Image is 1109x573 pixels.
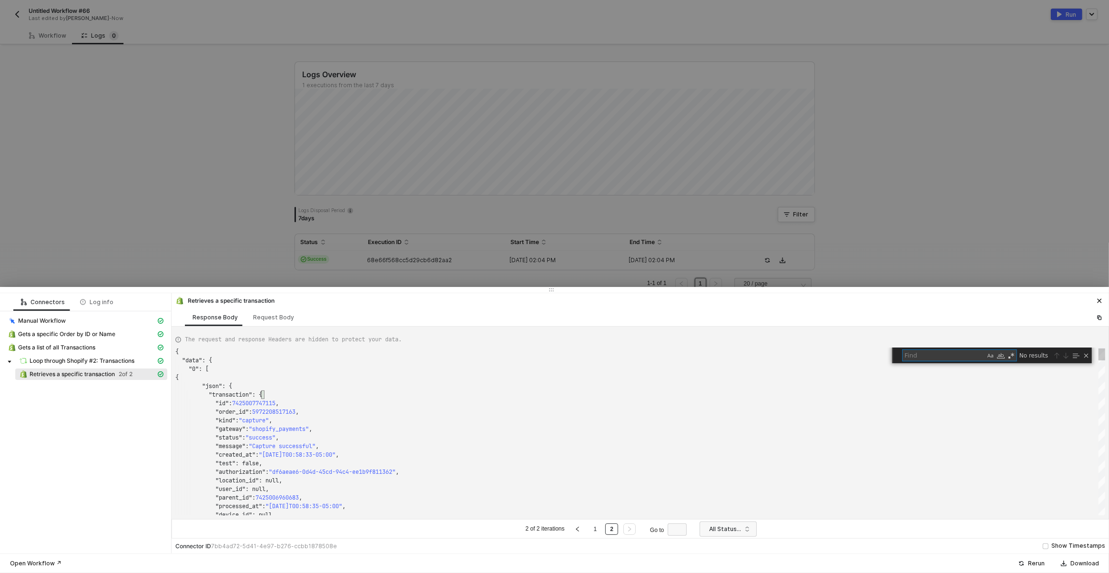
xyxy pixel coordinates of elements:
img: integration-icon [20,357,27,365]
span: Gets a list of all Transactions [18,344,95,351]
span: "[DATE]T00:58:35-05:00" [265,502,342,510]
div: Match Whole Word (⌥⌘W) [996,351,1006,360]
span: , [396,468,399,476]
a: 1 [591,524,600,534]
li: Next Page [622,523,637,535]
span: 7425006960683 [255,494,299,501]
span: icon-close [1097,298,1102,304]
div: Use Regular Expression (⌥⌘R) [1007,351,1016,360]
span: 7425007747115 [232,399,275,407]
a: 2 [607,524,616,534]
button: left [571,523,584,535]
div: Download [1070,560,1099,567]
span: Loop through Shopify #2: Transactions [15,355,167,367]
span: : [245,425,249,433]
span: Gets a specific Order by ID or Name [4,328,167,340]
span: : [235,417,239,424]
div: No results [1018,349,1051,361]
div: Open Workflow ↗ [10,560,61,567]
img: integration-icon [8,344,16,351]
div: Rerun [1028,560,1045,567]
textarea: Find [903,350,985,361]
span: "id" [215,399,229,407]
span: "parent_id" [215,494,252,501]
div: Retrieves a specific transaction [175,297,275,305]
span: Gets a specific Order by ID or Name [18,330,115,338]
span: : [ [199,365,209,373]
span: 2 of 2 [119,370,132,378]
span: left [575,526,580,532]
div: Close (Escape) [1082,352,1090,359]
span: "Capture successful" [249,442,315,450]
span: , [275,434,279,441]
div: Show Timestamps [1051,542,1105,551]
span: "authorization" [215,468,265,476]
span: "user_id" [215,485,245,493]
span: "message" [215,442,245,450]
span: icon-logic [21,299,27,305]
div: Match Case (⌥⌘C) [986,351,995,360]
div: Connectors [21,298,65,306]
span: icon-cards [158,358,163,364]
span: : [249,408,252,416]
span: : null, [252,511,275,519]
button: Download [1055,558,1105,569]
span: : [252,494,255,501]
img: integration-icon [8,317,16,325]
span: Retrieves a specific transaction [30,370,115,378]
span: : { [252,391,262,399]
span: : [265,468,269,476]
span: "json" [202,382,222,390]
span: : null, [245,485,269,493]
div: Log info [80,298,113,306]
span: , [315,442,319,450]
span: "transaction" [209,391,252,399]
span: The request and response Headers are hidden to protect your data. [185,335,402,344]
span: : { [202,357,212,364]
span: "location_id" [215,477,259,484]
li: Previous Page [570,523,585,535]
span: icon-cards [158,331,163,337]
span: "gateway" [215,425,245,433]
span: icon-cards [158,371,163,377]
div: Find in Selection (⌥⌘L) [1070,350,1081,361]
li: 2 of 2 iterations [524,523,566,535]
span: "success" [245,434,275,441]
span: , [342,502,346,510]
span: , [299,494,302,501]
span: : [262,502,265,510]
span: : { [222,382,232,390]
span: { [175,348,179,356]
span: : [255,451,259,459]
span: , [309,425,312,433]
span: icon-cards [158,345,163,350]
span: "kind" [215,417,235,424]
img: integration-icon [20,370,27,378]
span: , [336,451,339,459]
div: Previous Match (⇧Enter) [1053,352,1060,359]
span: 5972208517163 [252,408,295,416]
span: "0" [189,365,199,373]
div: Response Body [193,314,238,321]
span: : [245,442,249,450]
span: "capture" [239,417,269,424]
span: icon-download [1061,561,1067,566]
textarea: Editor content;Press Alt+F1 for Accessibility Options. [285,433,285,442]
button: Open Workflow ↗ [4,558,68,569]
li: 1 [589,523,602,535]
span: , [295,408,299,416]
button: Rerun [1012,558,1051,569]
img: integration-icon [8,330,16,338]
span: { [175,374,179,381]
span: "created_at" [215,451,255,459]
span: : [242,434,245,441]
span: Loop through Shopify #2: Transactions [30,357,134,365]
span: icon-success-page [1018,561,1024,566]
span: "test" [215,460,235,467]
span: , [269,417,272,424]
span: "device_id" [215,511,252,519]
span: Manual Workflow [18,317,66,325]
span: "order_id" [215,408,249,416]
div: Request Body [253,314,294,321]
span: , [275,399,279,407]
